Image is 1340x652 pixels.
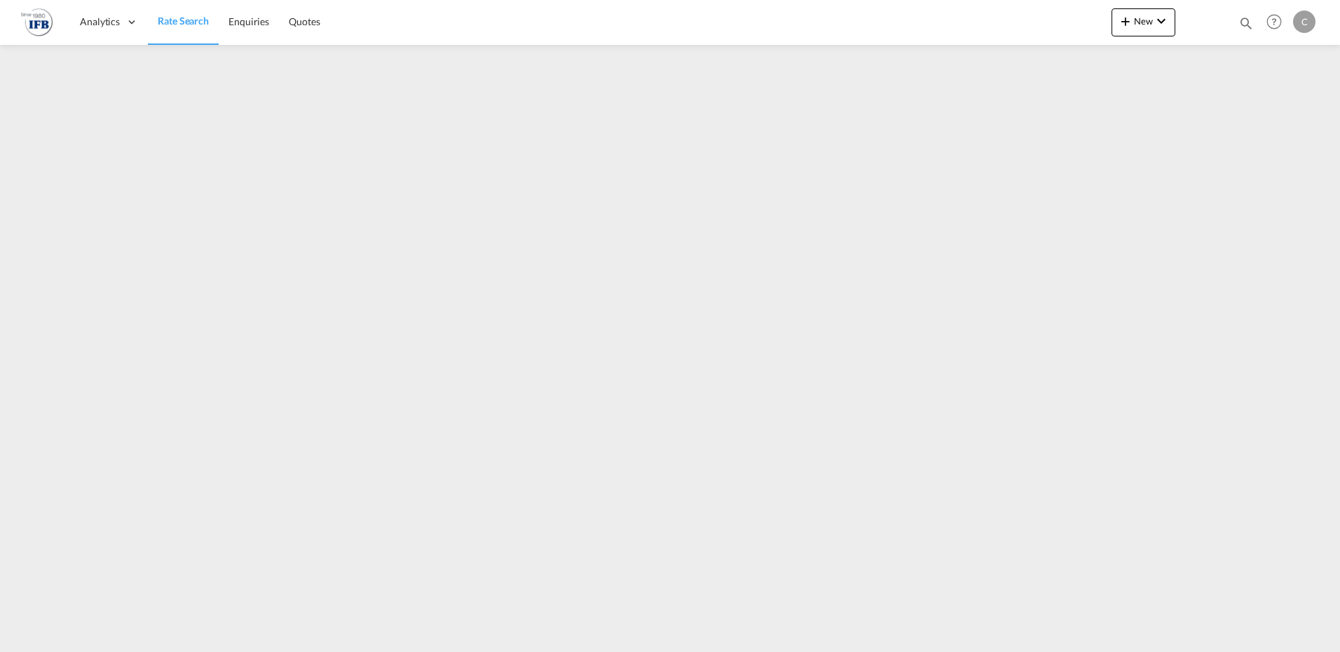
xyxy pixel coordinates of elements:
[1238,15,1254,31] md-icon: icon-magnify
[1117,13,1134,29] md-icon: icon-plus 400-fg
[1153,13,1170,29] md-icon: icon-chevron-down
[80,15,120,29] span: Analytics
[289,15,320,27] span: Quotes
[1293,11,1315,33] div: C
[21,6,53,38] img: de31bbe0256b11eebba44b54815f083d.png
[1262,10,1286,34] span: Help
[1117,15,1170,27] span: New
[1112,8,1175,36] button: icon-plus 400-fgNewicon-chevron-down
[1238,15,1254,36] div: icon-magnify
[1262,10,1293,35] div: Help
[158,15,209,27] span: Rate Search
[228,15,269,27] span: Enquiries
